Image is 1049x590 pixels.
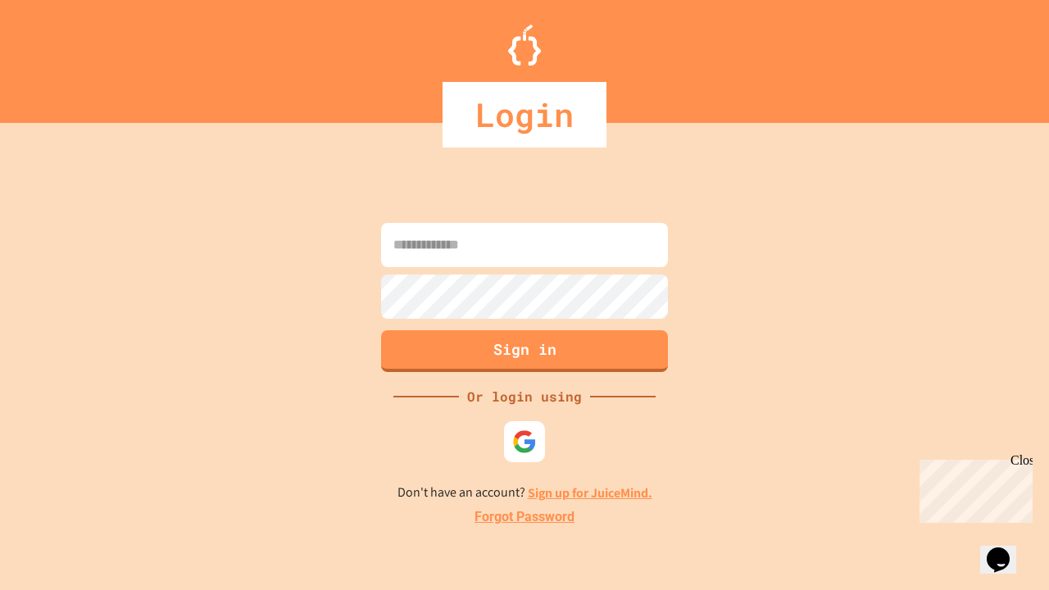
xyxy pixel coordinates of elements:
iframe: chat widget [980,524,1033,574]
p: Don't have an account? [397,483,652,503]
div: Login [443,82,606,147]
img: google-icon.svg [512,429,537,454]
iframe: chat widget [913,453,1033,523]
a: Forgot Password [475,507,574,527]
img: Logo.svg [508,25,541,66]
a: Sign up for JuiceMind. [528,484,652,501]
div: Or login using [459,387,590,406]
div: Chat with us now!Close [7,7,113,104]
button: Sign in [381,330,668,372]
